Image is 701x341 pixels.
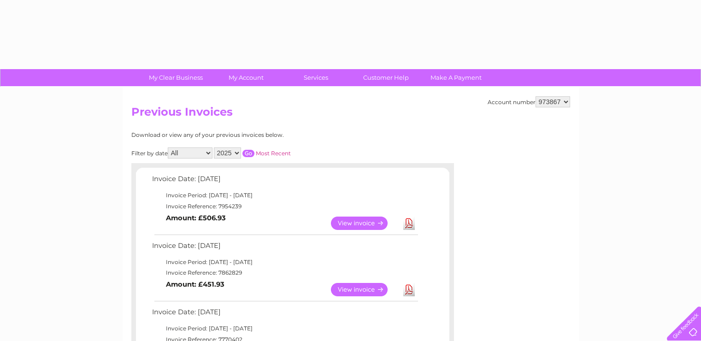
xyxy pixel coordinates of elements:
[331,217,399,230] a: View
[138,69,214,86] a: My Clear Business
[150,323,419,334] td: Invoice Period: [DATE] - [DATE]
[150,306,419,323] td: Invoice Date: [DATE]
[131,147,373,159] div: Filter by date
[488,96,570,107] div: Account number
[418,69,494,86] a: Make A Payment
[208,69,284,86] a: My Account
[150,267,419,278] td: Invoice Reference: 7862829
[131,106,570,123] h2: Previous Invoices
[150,240,419,257] td: Invoice Date: [DATE]
[150,190,419,201] td: Invoice Period: [DATE] - [DATE]
[166,214,226,222] b: Amount: £506.93
[278,69,354,86] a: Services
[150,173,419,190] td: Invoice Date: [DATE]
[166,280,224,288] b: Amount: £451.93
[348,69,424,86] a: Customer Help
[403,283,415,296] a: Download
[150,201,419,212] td: Invoice Reference: 7954239
[131,132,373,138] div: Download or view any of your previous invoices below.
[150,257,419,268] td: Invoice Period: [DATE] - [DATE]
[403,217,415,230] a: Download
[331,283,399,296] a: View
[256,150,291,157] a: Most Recent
